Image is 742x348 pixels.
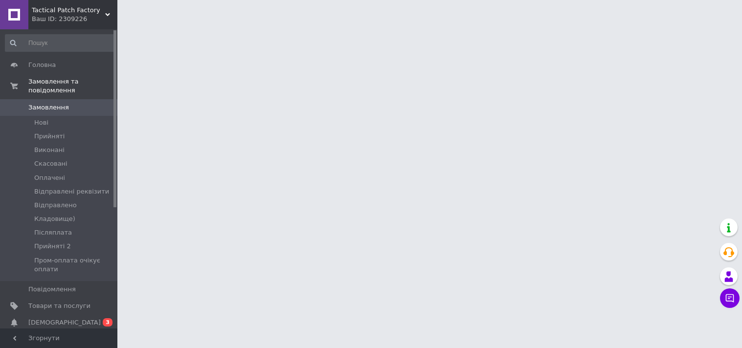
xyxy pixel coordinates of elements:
span: Післяплата [34,228,72,237]
span: Замовлення та повідомлення [28,77,117,95]
span: Відправлено [34,201,77,210]
span: Пром-оплата очікує оплати [34,256,114,274]
div: Ваш ID: 2309226 [32,15,117,23]
span: Tactical Patch Factory [32,6,105,15]
span: Скасовані [34,159,67,168]
span: Замовлення [28,103,69,112]
span: Виконані [34,146,65,154]
span: 3 [103,318,112,326]
span: Нові [34,118,48,127]
span: [DEMOGRAPHIC_DATA] [28,318,101,327]
span: Відправлені реквізити [34,187,109,196]
span: Повідомлення [28,285,76,294]
button: Чат з покупцем [720,288,740,308]
input: Пошук [5,34,115,52]
span: Товари та послуги [28,302,90,310]
span: Головна [28,61,56,69]
span: Кладовище) [34,215,75,223]
span: Прийняті 2 [34,242,71,251]
span: Прийняті [34,132,65,141]
span: Оплачені [34,174,65,182]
